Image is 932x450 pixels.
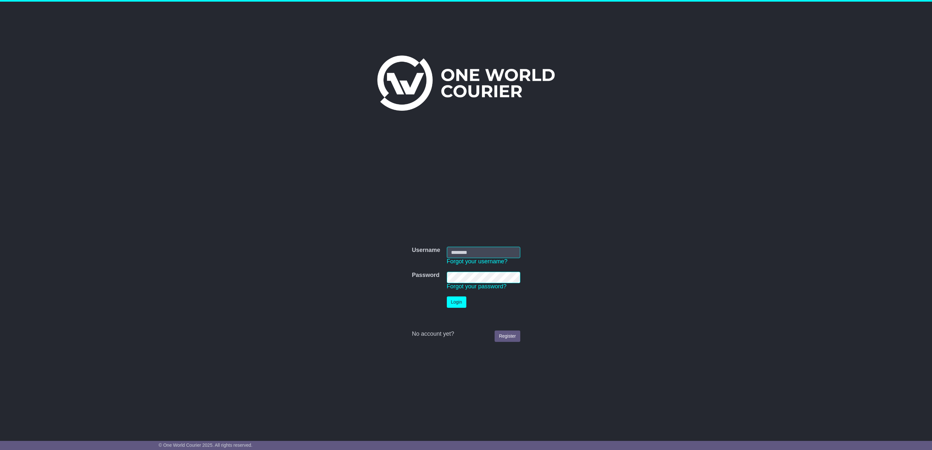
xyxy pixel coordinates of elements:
[495,331,520,342] a: Register
[447,296,466,308] button: Login
[412,331,520,338] div: No account yet?
[159,443,252,448] span: © One World Courier 2025. All rights reserved.
[447,283,507,290] a: Forgot your password?
[412,272,439,279] label: Password
[447,258,508,265] a: Forgot your username?
[377,56,555,111] img: One World
[412,247,440,254] label: Username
